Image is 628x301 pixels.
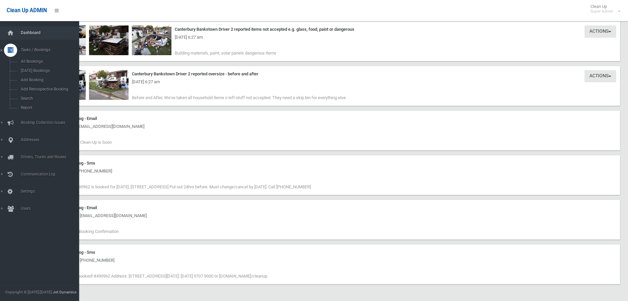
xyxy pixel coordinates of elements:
span: Booking Collection Issues [19,120,84,125]
span: Settings [19,189,84,194]
div: [DATE] 12:36 pm - [PHONE_NUMBER] [46,256,616,264]
button: Actions [584,70,616,82]
div: [DATE] 9:08 am - [PHONE_NUMBER] [46,167,616,175]
span: Building materials, paint, solar panels dangerous items [175,51,276,56]
span: Search [19,96,78,101]
div: Communication Log - Sms [46,159,616,167]
span: Dashboard [19,30,84,35]
img: 2025-10-1306.25.46162081262793559847.jpg [132,25,171,55]
div: Canterbury Bankstown Driver 2 reported items not accepted e.g. glass, food, paint or dangerous [46,25,616,33]
div: Communication Log - Email [46,204,616,212]
span: Report [19,105,78,110]
img: 2025-10-1306.17.531501785279573199858.jpg [89,25,129,55]
span: [DATE] Bookings [19,68,78,73]
span: Add Retrospective Booking [19,87,78,92]
span: Copyright © [DATE]-[DATE] [5,290,52,294]
div: [DATE] 6:27 am [46,33,616,41]
small: Super Admin [590,9,613,14]
div: Communication Log - Sms [46,248,616,256]
span: Before and After, We've taken all household items n left stuff not accepted. They need a skip bin... [132,95,346,100]
div: Communication Log - Email [46,115,616,123]
span: Tasks / Bookings [19,48,84,52]
span: Your Clean-Up is booked! #490962 Address: [STREET_ADDRESS][DATE]: [DATE] 9707 9000 or [DOMAIN_NAM... [46,274,267,279]
span: Drivers, Trucks and Routes [19,155,84,159]
button: Actions [584,25,616,38]
span: Clean Up [587,4,620,14]
span: Users [19,206,84,211]
span: Your Clean-Up #490962 is booked for [DATE]. [STREET_ADDRESS] Put out 24hrs before. Must change/ca... [46,184,311,189]
span: Booked Clean Up Booking Confirmation [46,229,119,234]
span: Addresses [19,137,84,142]
span: All Bookings [19,59,78,64]
div: [DATE] 6:27 am [46,78,616,86]
div: [DATE] 12:36 pm - [EMAIL_ADDRESS][DOMAIN_NAME] [46,212,616,220]
div: Canterbury Bankstown Driver 2 reported oversize - before and after [46,70,616,78]
span: Add Booking [19,78,78,82]
span: Clean Up ADMIN [7,7,47,14]
div: [DATE] 9:08 am - [EMAIL_ADDRESS][DOMAIN_NAME] [46,123,616,131]
span: Communication Log [19,172,84,176]
img: 2025-10-1306.25.131618741758635554478.jpg [89,70,129,100]
strong: Jet Dynamics [53,290,76,294]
